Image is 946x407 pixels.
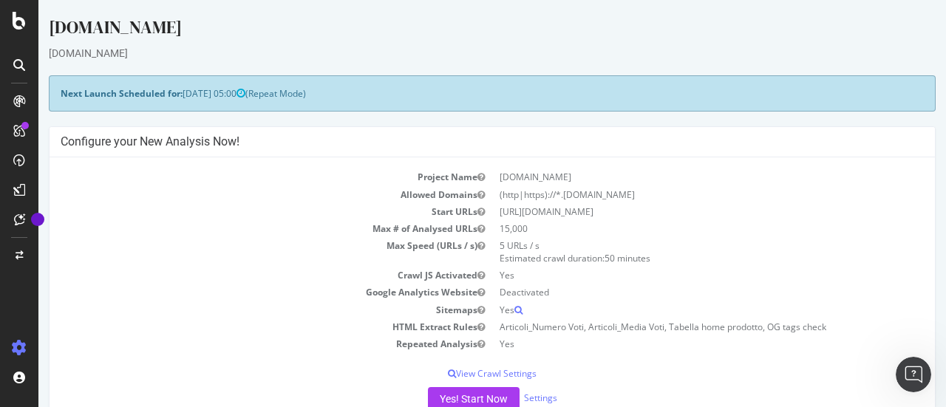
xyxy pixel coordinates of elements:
[253,288,277,312] button: Send a message…
[72,18,184,33] p: The team can also help
[23,294,35,306] button: Upload attachment
[13,263,283,288] textarea: Message…
[22,335,454,352] td: Repeated Analysis
[24,196,116,208] b: Important note:
[10,75,897,112] div: (Repeat Mode)
[22,87,144,100] strong: Next Launch Scheduled for:
[22,301,454,318] td: Sitemaps
[454,168,885,185] td: [DOMAIN_NAME]
[52,176,64,188] a: Source reference 12586801:
[22,318,454,335] td: HTML Extract Rules
[22,168,454,185] td: Project Name
[454,237,885,267] td: 5 URLs / s Estimated crawl duration:
[10,15,897,46] div: [DOMAIN_NAME]
[454,220,885,237] td: 15,000
[454,318,885,335] td: Articoli_Numero Voti, Articoli_Media Voti, Tabella home prodotto, OG tags check
[22,237,454,267] td: Max Speed (URLs / s)
[22,220,454,237] td: Max # of Analysed URLs
[454,301,885,318] td: Yes
[454,203,885,220] td: [URL][DOMAIN_NAME]
[47,294,58,306] button: Emoji picker
[35,68,272,123] li: It's described as "A GPT integration that answers SEO content questions and makes optimization re...
[70,294,82,306] button: Gif picker
[896,357,931,392] iframe: Intercom live chat
[566,252,612,264] span: 50 minutes
[24,195,272,261] div: A project owner or admin must accept the Terms of Use before other users can access Assist. Once ...
[42,8,66,32] img: Profile image for Customer Support
[454,186,885,203] td: (http|https)://*.[DOMAIN_NAME]
[454,335,885,352] td: Yes
[22,367,885,380] p: View Crawl Settings
[22,203,454,220] td: Start URLs
[22,134,885,149] h4: Configure your New Analysis Now!
[10,6,38,34] button: go back
[22,284,454,301] td: Google Analytics Website
[22,186,454,203] td: Allowed Domains
[27,252,38,264] a: Source reference 11454458:
[31,213,44,226] div: Tooltip anchor
[259,6,286,33] div: Close
[231,6,259,34] button: Home
[10,46,897,61] div: [DOMAIN_NAME]
[24,130,272,188] div: You can also access Botify Assist directly from the global project navigation bar, where you'll s...
[94,294,106,306] button: Start recording
[22,267,454,284] td: Crawl JS Activated
[72,7,178,18] h1: Customer Support
[35,36,272,64] li: Look for (item #6) in the left navigation panel
[454,284,885,301] td: Deactivated
[77,37,150,49] b: Botify Assist
[454,267,885,284] td: Yes
[144,87,207,100] span: [DATE] 05:00
[486,391,519,404] a: Settings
